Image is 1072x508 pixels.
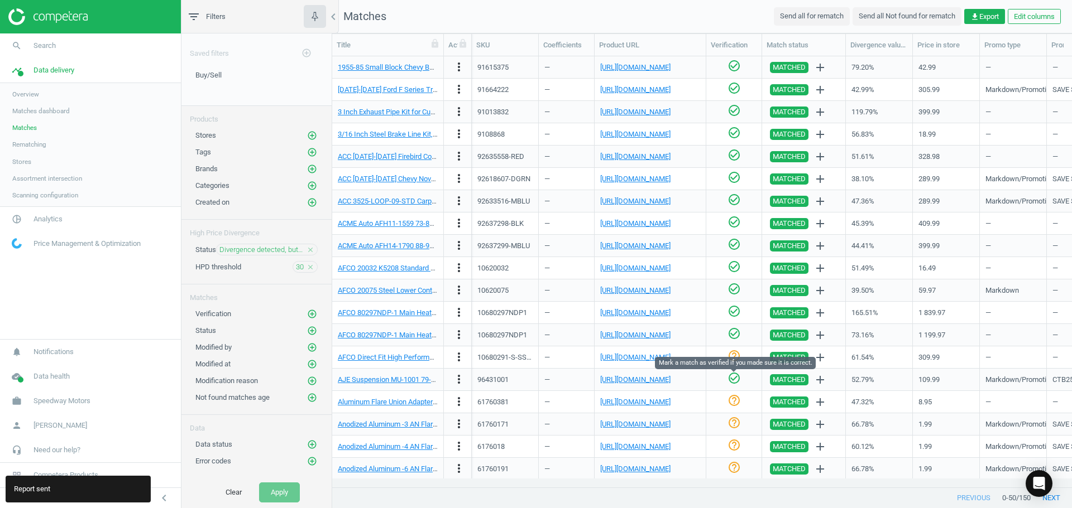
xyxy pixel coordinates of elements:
button: more_vert [452,261,466,275]
a: Anodized Aluminum -3 AN Flare Plug Fitting, Black [338,420,495,428]
a: 3/16 Inch Steel Brake Line Kit, 25 Foot Roll, 10 Flare Nuts [338,130,516,138]
span: Buy/Sell [195,71,222,79]
div: 92633516-MBLU [477,196,530,206]
i: add [813,351,827,364]
span: Speedway Motors [33,396,90,406]
i: more_vert [452,172,466,185]
i: add [813,262,827,275]
span: Assortment intersection [12,174,82,183]
div: 92637298-BLK [477,219,524,229]
button: chevron_left [150,491,178,505]
span: Categories [195,181,229,190]
div: Divergence value, % [850,40,908,50]
div: — [544,57,588,77]
div: — [544,102,588,122]
div: 91013832 [477,107,509,117]
button: more_vert [452,239,466,253]
span: MATCHED [773,173,806,185]
button: add_circle_outline [307,359,318,370]
span: [PERSON_NAME] [33,420,87,430]
button: more_vert [452,149,466,164]
span: Data delivery [33,65,74,75]
span: 30 [296,262,304,272]
div: Promo type [984,40,1042,50]
i: more_vert [452,372,466,386]
i: add [813,306,827,320]
button: add_circle_outline [307,308,318,320]
div: Coefficients [543,40,590,50]
a: [DATE]-[DATE] Ford F Series Truck Booster Conversion Kit [338,85,518,94]
i: check_circle_outline [728,104,741,117]
i: check_circle_outline [728,193,741,206]
i: close [307,263,314,271]
a: [URL][DOMAIN_NAME] [600,108,671,116]
span: MATCHED [773,307,806,318]
a: [URL][DOMAIN_NAME] [600,264,671,272]
div: Product URL [599,40,701,50]
button: add [811,103,830,122]
span: Analytics [33,214,63,224]
button: add [811,214,830,233]
i: add_circle_outline [307,439,317,449]
div: 165.51% [851,303,907,322]
div: — [544,214,588,233]
span: Rematching [12,140,46,149]
button: add [811,326,830,345]
i: more_vert [452,306,466,319]
button: more_vert [452,127,466,142]
button: add [811,459,830,478]
div: 289.99 [918,169,974,188]
button: add [811,80,830,99]
i: add_circle_outline [307,456,317,466]
a: [URL][DOMAIN_NAME] [600,219,671,228]
span: Scanning configuration [12,191,78,200]
div: — [544,236,588,255]
span: Overview [12,90,39,99]
button: more_vert [452,105,466,119]
i: more_vert [452,328,466,341]
div: 119.79% [851,102,907,122]
div: Markdown [985,280,1041,300]
span: Stores [195,131,216,139]
i: person [6,415,27,436]
div: Saved filters [181,33,332,65]
button: more_vert [452,462,466,476]
i: add_circle_outline [307,393,317,403]
i: more_vert [452,105,466,118]
div: — [985,258,1041,278]
i: add [813,373,827,386]
a: Anodized Aluminum -4 AN Flare Plug Fitting, Blue [338,442,491,451]
div: 92635558-RED [477,152,524,162]
a: AFCO Direct Fit High Performance Radiator, [DATE]-[DATE] Mustang [338,353,549,361]
i: add [813,195,827,208]
button: add [811,259,830,278]
div: 45.39% [851,214,907,233]
span: Matches [343,9,386,23]
button: add [811,437,830,456]
i: more_vert [452,149,466,163]
i: check_circle_outline [728,238,741,251]
i: pie_chart_outlined [6,209,27,230]
div: Open Intercom Messenger [1026,470,1052,497]
a: ACC 3525-LOOP-09-STD Carpet Kit, 1965-68 Mustang Coupe, Med Blue [338,197,561,205]
button: add_circle_outline [307,180,318,191]
button: add_circle_outline [307,342,318,353]
button: add [811,281,830,300]
i: check_circle_outline [728,126,741,139]
button: Edit columns [1008,9,1061,25]
a: [URL][DOMAIN_NAME] [600,197,671,205]
div: 56.83% [851,124,907,144]
i: more_vert [452,127,466,141]
i: more_vert [452,350,466,364]
div: grid [332,56,1072,478]
a: AFCO 80297NDP-1 Main Heat Exchanger 2016 Gen 6 ZL1 Camaro [338,308,544,317]
i: add_circle_outline [307,326,317,336]
span: MATCHED [773,62,806,73]
div: — [544,124,588,144]
span: MATCHED [773,196,806,207]
div: 10620075 [477,286,509,296]
div: 409.99 [918,214,974,233]
i: more_vert [452,216,466,230]
div: Markdown/Promotion [985,169,1041,188]
button: Send all Not found for rematch [853,7,961,25]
